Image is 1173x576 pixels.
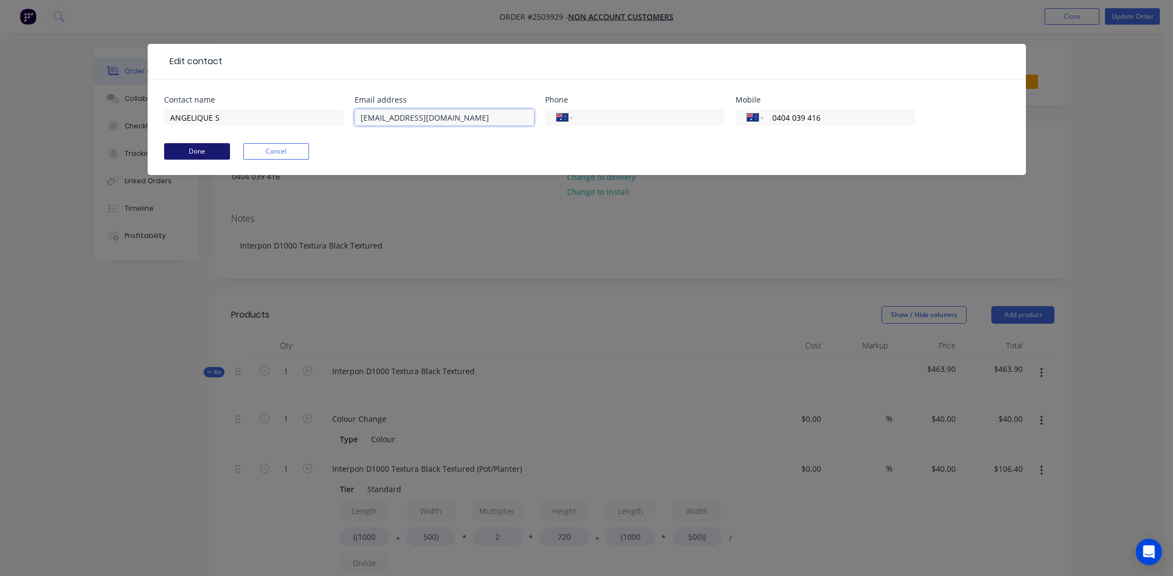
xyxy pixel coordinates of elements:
[545,96,725,104] div: Phone
[736,96,915,104] div: Mobile
[164,143,230,160] button: Done
[1136,539,1162,565] div: Open Intercom Messenger
[164,96,344,104] div: Contact name
[355,96,534,104] div: Email address
[164,55,222,68] div: Edit contact
[243,143,309,160] button: Cancel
